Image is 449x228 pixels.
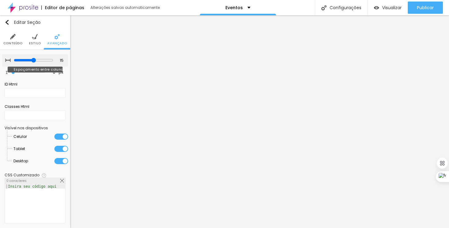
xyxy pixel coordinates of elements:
div: Editar Seção [5,20,41,25]
img: Icone [54,34,60,39]
span: Publicar [417,5,434,10]
div: Editor de páginas [41,6,84,10]
button: Publicar [408,2,443,14]
div: Insira seu código aqui [5,184,59,189]
img: Icone [60,179,64,182]
button: px [57,70,65,75]
span: Avançado [47,42,67,45]
p: Eventos [225,6,243,10]
img: Icone [5,57,11,63]
span: Celular [13,131,27,143]
img: Icone [10,34,16,39]
span: Desktop [13,155,28,167]
div: Classes Html [5,104,66,109]
span: Visualizar [382,5,402,10]
img: view-1.svg [374,5,379,10]
span: Tablet [13,143,25,155]
iframe: To enrich screen reader interactions, please activate Accessibility in Grammarly extension settings [70,15,449,228]
img: Icone [321,5,327,10]
div: CSS Customizado [5,173,39,177]
span: Conteúdo [3,42,23,45]
button: Visualizar [368,2,408,14]
div: 0 caracteres [5,178,65,184]
img: Icone [5,20,9,25]
img: Icone [42,173,46,178]
img: Icone [32,34,38,39]
div: ID Html [5,82,66,87]
img: Icone [5,71,8,74]
span: Estilo [29,42,41,45]
div: Alterações salvas automaticamente [90,6,161,9]
div: Visível nos dispositivos [5,126,66,130]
